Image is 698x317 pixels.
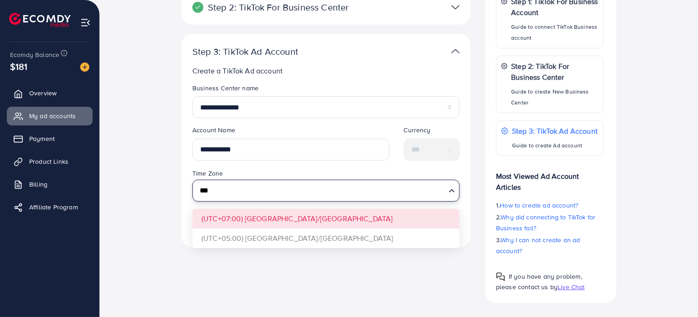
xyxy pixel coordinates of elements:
a: My ad accounts [7,107,93,125]
img: TikTok partner [451,45,460,58]
span: Overview [29,88,57,98]
p: 3. [496,234,604,256]
p: Create a TikTok Ad account [192,65,463,76]
img: TikTok partner [451,0,460,14]
span: Why I can not create an ad account? [496,235,580,255]
span: Affiliate Program [29,203,78,212]
p: Step 3: TikTok Ad Account [192,46,366,57]
li: (UTC+07:00) [GEOGRAPHIC_DATA]/[GEOGRAPHIC_DATA] [192,209,460,229]
a: Billing [7,175,93,193]
span: Product Links [29,157,68,166]
a: Affiliate Program [7,198,93,216]
span: $181 [10,60,28,73]
p: 1. [496,200,604,211]
iframe: Chat [659,276,691,310]
legend: Account Name [192,125,389,138]
p: Guide to create New Business Center [511,86,599,108]
p: Step 2: TikTok For Business Center [511,61,599,83]
img: Popup guide [496,272,505,281]
legend: Currency [404,125,460,138]
span: Live Chat [558,282,584,291]
span: Payment [29,134,55,143]
img: menu [80,17,91,28]
p: Guide to connect TikTok Business account [511,21,599,43]
legend: Business Center name [192,83,460,96]
img: image [80,62,89,72]
li: (UTC+05:00) [GEOGRAPHIC_DATA]/[GEOGRAPHIC_DATA] [192,229,460,248]
a: Payment [7,130,93,148]
div: Search for option [192,180,460,202]
p: Guide to create Ad account [512,140,598,151]
img: logo [9,13,71,27]
p: Step 3: TikTok Ad Account [512,125,598,136]
p: Step 2: TikTok For Business Center [192,2,366,13]
span: Billing [29,180,47,189]
span: Ecomdy Balance [10,50,59,59]
p: 2. [496,212,604,234]
a: Product Links [7,152,93,171]
label: Time Zone [192,169,223,178]
input: Search for option [196,182,445,199]
span: My ad accounts [29,111,76,120]
a: Overview [7,84,93,102]
span: How to create ad account? [500,201,578,210]
span: Why did connecting to TikTok for Business fail? [496,213,595,233]
p: Most Viewed Ad Account Articles [496,163,604,192]
span: If you have any problem, please contact us by [496,272,582,291]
